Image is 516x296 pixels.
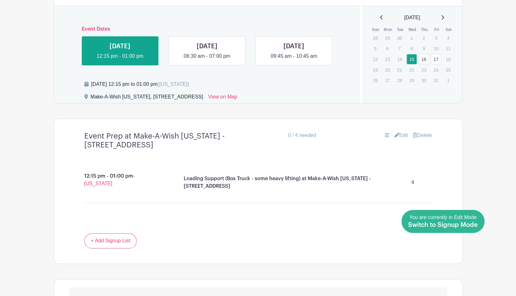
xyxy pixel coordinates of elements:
[418,54,429,64] a: 16
[431,54,441,64] a: 17
[406,65,417,75] p: 22
[443,33,453,43] p: 4
[382,44,393,53] p: 6
[418,33,429,43] p: 2
[370,33,380,43] p: 28
[431,65,441,75] p: 24
[394,75,405,85] p: 28
[382,54,393,64] p: 13
[184,175,399,190] p: Loading Support (Box Truck - some heavy lifting) at Make-A-Wish [US_STATE] - [STREET_ADDRESS]
[406,27,418,33] th: Wed
[370,65,380,75] p: 19
[370,44,380,53] p: 5
[443,44,453,53] p: 11
[91,80,189,88] div: [DATE] 12:15 pm to 01:00 pm
[382,33,393,43] p: 29
[406,44,417,53] p: 8
[443,65,453,75] p: 25
[430,27,443,33] th: Fri
[418,27,430,33] th: Thu
[370,54,380,64] p: 12
[399,176,427,189] p: 4
[431,33,441,43] p: 3
[382,75,393,85] p: 27
[418,44,429,53] p: 9
[394,132,408,139] a: Edit
[442,27,455,33] th: Sat
[394,44,405,53] p: 7
[431,75,441,85] p: 31
[382,65,393,75] p: 20
[408,222,478,228] span: Switch to Signup Mode
[370,27,382,33] th: Sun
[84,233,137,248] a: + Add Signup List
[208,93,237,103] a: View on Map
[404,14,420,21] span: [DATE]
[418,65,429,75] p: 23
[394,54,405,64] p: 14
[394,65,405,75] p: 21
[443,75,453,85] p: 1
[77,26,338,32] h6: Event Dates
[418,75,429,85] p: 30
[431,44,441,53] p: 10
[406,54,417,64] a: 15
[401,210,484,233] a: You are currently in Edit Mode Switch to Signup Mode
[91,93,203,103] div: Make-A-Wish [US_STATE], [STREET_ADDRESS]
[443,54,453,64] p: 18
[394,33,405,43] p: 30
[406,33,417,43] p: 1
[408,215,478,228] span: You are currently in Edit Mode
[413,132,432,139] a: Delete
[382,27,394,33] th: Mon
[394,27,406,33] th: Tue
[69,170,164,190] p: 12:15 pm - 01:00 pm
[406,75,417,85] p: 29
[288,132,316,139] div: 0 / 4 needed
[84,132,283,150] h4: Event Prep at Make-A-Wish [US_STATE] - [STREET_ADDRESS]
[157,81,189,87] span: ([US_STATE])
[370,75,380,85] p: 26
